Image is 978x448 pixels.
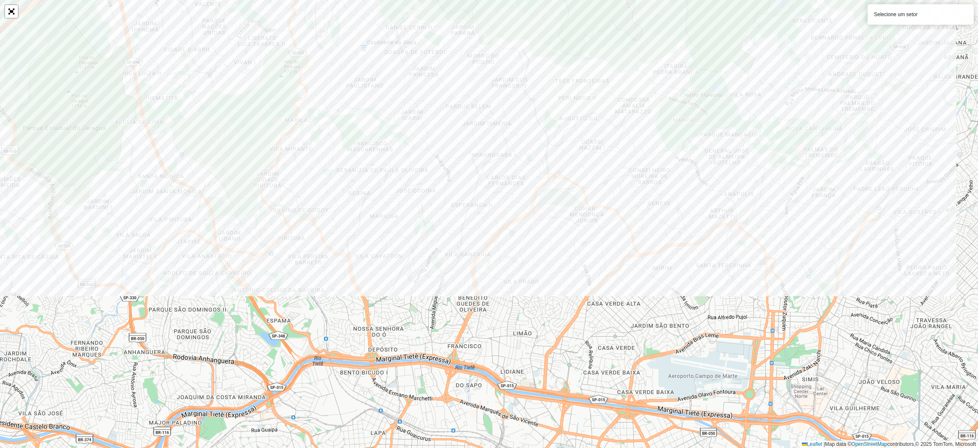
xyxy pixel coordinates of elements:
span: | [823,441,825,447]
div: Selecione um setor [868,4,974,25]
a: Abrir mapa em tela cheia [5,5,18,18]
a: Leaflet [802,441,822,447]
div: Map data © contributors,© 2025 TomTom, Microsoft [800,441,978,448]
a: OpenStreetMap [852,441,888,447]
